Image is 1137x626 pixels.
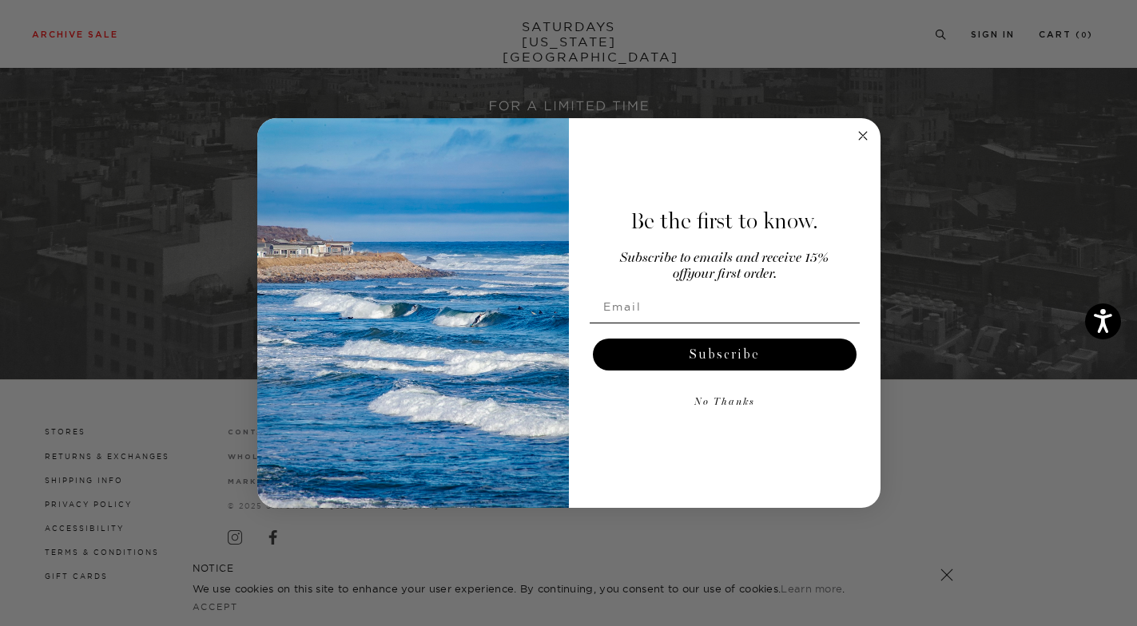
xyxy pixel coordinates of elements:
[257,118,569,508] img: 125c788d-000d-4f3e-b05a-1b92b2a23ec9.jpeg
[630,208,818,235] span: Be the first to know.
[590,386,860,418] button: No Thanks
[673,267,687,281] span: off
[620,252,829,265] span: Subscribe to emails and receive 15%
[590,291,860,323] input: Email
[687,267,777,281] span: your first order.
[593,339,857,370] button: Subscribe
[853,126,873,145] button: Close dialog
